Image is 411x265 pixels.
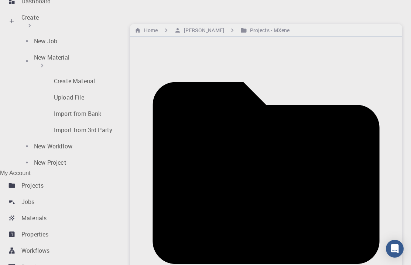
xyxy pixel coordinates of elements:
p: Workflows [21,246,49,255]
p: Upload File [54,93,84,102]
p: New Job [34,37,57,46]
a: Import from Bank [35,106,112,121]
span: Support [16,5,42,12]
a: Workflows [6,243,118,258]
h6: Home [141,26,158,34]
a: Import from 3rd Party [35,123,112,137]
h6: Projects - MXene [247,26,290,34]
h6: [PERSON_NAME] [181,26,224,34]
p: Projects [21,181,44,190]
p: New Workflow [34,142,72,151]
a: Materials [6,211,118,225]
div: Create [6,10,118,32]
p: Jobs [21,197,35,206]
a: New Job [21,34,115,48]
p: Create [21,13,39,22]
p: New Project [34,158,66,167]
a: Create Material [35,74,112,88]
p: Properties [21,230,49,239]
a: Upload File [35,90,112,105]
a: Jobs [6,194,118,209]
p: Create Material [54,77,95,85]
nav: breadcrumb [133,26,291,34]
div: Open Intercom Messenger [386,240,404,258]
p: Materials [21,214,47,222]
div: New Material [21,50,115,72]
a: New Workflow [21,139,115,154]
a: Projects [6,178,118,193]
a: Properties [6,227,118,242]
p: Import from Bank [54,109,101,118]
p: Import from 3rd Party [54,125,112,134]
a: New Project [21,155,115,170]
p: New Material [34,53,69,62]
